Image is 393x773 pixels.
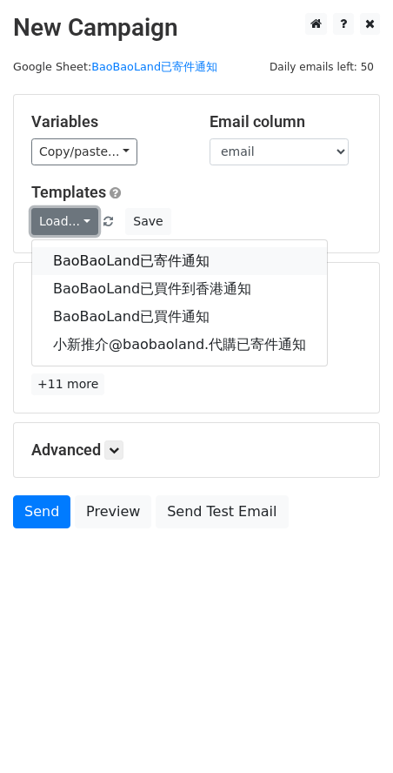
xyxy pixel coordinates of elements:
button: Save [125,208,170,235]
a: BaoBaoLand已寄件通知 [32,247,327,275]
h2: New Campaign [13,13,380,43]
a: +11 more [31,373,104,395]
a: Copy/paste... [31,138,137,165]
a: Preview [75,495,151,528]
a: BaoBaoLand已買件到香港通知 [32,275,327,303]
h5: Advanced [31,440,362,460]
a: Send [13,495,70,528]
a: BaoBaoLand已買件通知 [32,303,327,331]
small: Google Sheet: [13,60,217,73]
h5: Variables [31,112,183,131]
a: Daily emails left: 50 [263,60,380,73]
span: Daily emails left: 50 [263,57,380,77]
iframe: Chat Widget [306,689,393,773]
h5: Email column [210,112,362,131]
a: Templates [31,183,106,201]
a: Load... [31,208,98,235]
a: BaoBaoLand已寄件通知 [91,60,217,73]
a: 小新推介@baobaoland.代購已寄件通知 [32,331,327,359]
a: Send Test Email [156,495,288,528]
